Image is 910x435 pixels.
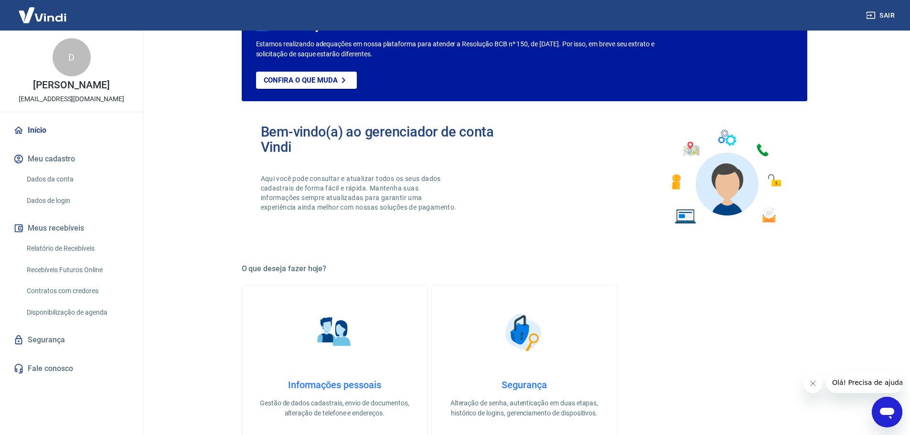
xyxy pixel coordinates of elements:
[257,398,412,418] p: Gestão de dados cadastrais, envio de documentos, alteração de telefone e endereços.
[256,39,685,59] p: Estamos realizando adequações em nossa plataforma para atender a Resolução BCB nº 150, de [DATE]....
[500,308,548,356] img: Segurança
[23,303,131,322] a: Disponibilização de agenda
[11,149,131,170] button: Meu cadastro
[11,120,131,141] a: Início
[23,260,131,280] a: Recebíveis Futuros Online
[447,379,601,391] h4: Segurança
[310,308,358,356] img: Informações pessoais
[23,239,131,258] a: Relatório de Recebíveis
[33,80,109,90] p: [PERSON_NAME]
[23,281,131,301] a: Contratos com credores
[6,7,80,14] span: Olá! Precisa de ajuda?
[242,264,807,274] h5: O que deseja fazer hoje?
[53,38,91,76] div: D
[11,329,131,350] a: Segurança
[864,7,899,24] button: Sair
[19,94,124,104] p: [EMAIL_ADDRESS][DOMAIN_NAME]
[11,358,131,379] a: Fale conosco
[803,374,823,393] iframe: Fechar mensagem
[261,174,459,212] p: Aqui você pode consultar e atualizar todos os seus dados cadastrais de forma fácil e rápida. Mant...
[447,398,601,418] p: Alteração de senha, autenticação em duas etapas, histórico de logins, gerenciamento de dispositivos.
[11,0,74,30] img: Vindi
[23,170,131,189] a: Dados da conta
[11,218,131,239] button: Meus recebíveis
[23,191,131,211] a: Dados de login
[663,124,788,230] img: Imagem de um avatar masculino com diversos icones exemplificando as funcionalidades do gerenciado...
[256,72,357,89] a: Confira o que muda
[257,379,412,391] h4: Informações pessoais
[261,124,525,155] h2: Bem-vindo(a) ao gerenciador de conta Vindi
[264,76,338,85] p: Confira o que muda
[872,397,902,427] iframe: Botão para abrir a janela de mensagens
[826,372,902,393] iframe: Mensagem da empresa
